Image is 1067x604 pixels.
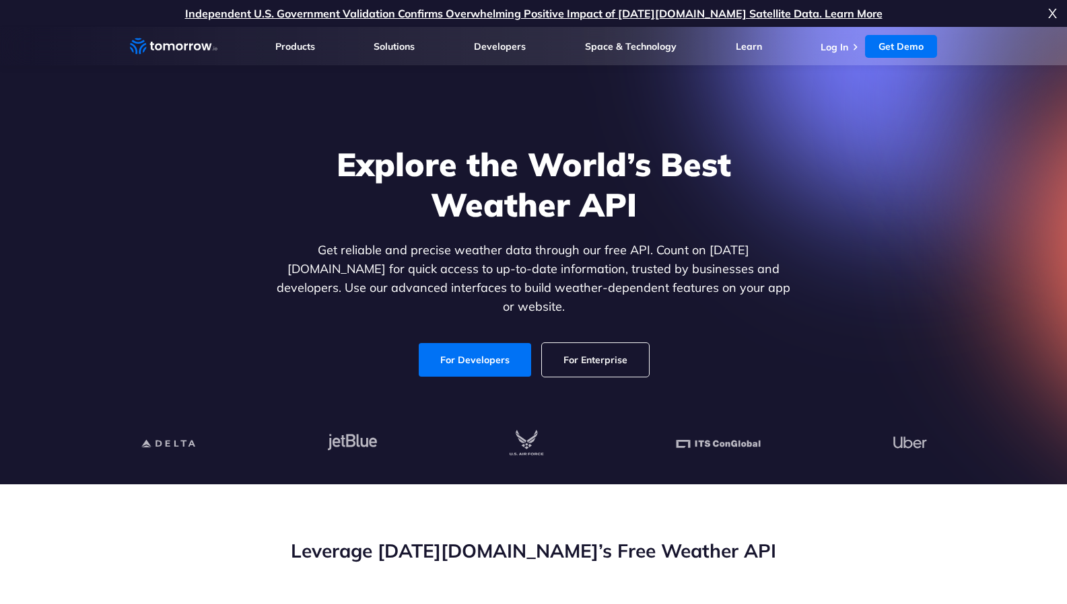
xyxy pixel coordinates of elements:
h1: Explore the World’s Best Weather API [274,144,794,225]
a: Log In [821,41,848,53]
p: Get reliable and precise weather data through our free API. Count on [DATE][DOMAIN_NAME] for quic... [274,241,794,316]
a: For Developers [419,343,531,377]
a: Products [275,40,315,52]
h2: Leverage [DATE][DOMAIN_NAME]’s Free Weather API [130,538,938,564]
a: Developers [474,40,526,52]
a: Get Demo [865,35,937,58]
a: Independent U.S. Government Validation Confirms Overwhelming Positive Impact of [DATE][DOMAIN_NAM... [185,7,883,20]
a: Solutions [374,40,415,52]
a: Space & Technology [585,40,677,52]
a: For Enterprise [542,343,649,377]
a: Learn [736,40,762,52]
a: Home link [130,36,217,56]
